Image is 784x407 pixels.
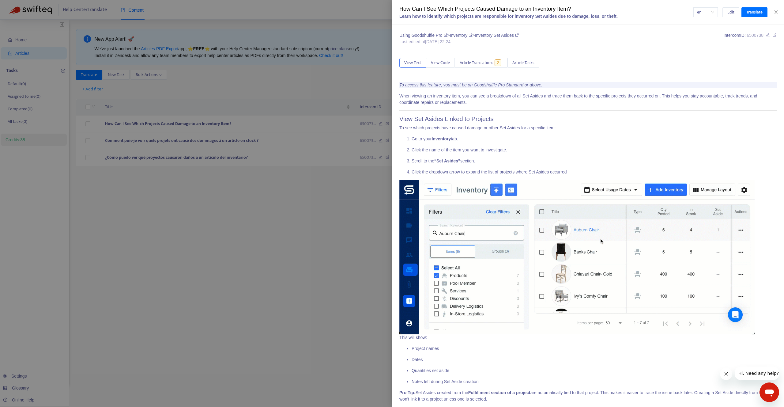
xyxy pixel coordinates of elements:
p: To see which projects have caused damage or other Set Asides for a specific item: [399,125,777,131]
button: Article Tasks [507,58,539,68]
span: Edit [727,9,734,16]
b: “Set Asides” [434,158,460,163]
iframe: Button to launch messaging window [759,382,779,402]
iframe: Message from company [735,367,779,380]
p: Set Asides created from the are automatically tied to that project. This makes it easier to trace... [399,390,777,402]
span: Inventory Set Asides [475,33,519,38]
button: View Text [399,58,426,68]
span: 6500738 [747,33,763,38]
p: Click the name of the item you want to investigate. [412,147,777,153]
p: This will show: [399,334,777,341]
span: Article Tasks [512,59,534,66]
button: View Code [426,58,455,68]
span: Article Translations [460,59,493,66]
span: 2 [495,59,502,66]
b: Pro Tip: [399,390,416,395]
p: Project names [412,345,777,352]
p: Notes left during Set Aside creation [412,378,777,385]
button: Article Translations2 [455,58,507,68]
button: Edit [722,7,739,17]
button: Translate [741,7,767,17]
span: Translate [746,9,763,16]
div: Last edited at [DATE] 22:24 [399,39,519,45]
p: Click the dropdown arrow to expand the list of projects where Set Asides occurred [412,169,777,175]
span: Using Goodshuffle Pro > [399,33,450,38]
button: Close [772,10,780,15]
h2: View Set Asides Linked to Projects [399,115,777,123]
div: Intercom ID: [723,32,777,45]
p: Go to your tab. [412,136,777,142]
div: How Can I See Which Projects Caused Damage to an Inventory Item? [399,5,693,13]
span: close [774,10,778,15]
p: When viewing an inventory item, you can see a breakdown of all Set Asides and trace them back to ... [399,93,777,106]
span: View Text [404,59,421,66]
span: Inventory > [450,33,475,38]
i: To access this feature, you must be on Goodshuffle Pro Standard or above. [399,82,542,87]
div: Learn how to identify which projects are responsible for inventory Set Asides due to damage, loss... [399,13,693,20]
b: Inventory [432,136,451,141]
b: Fulfillment section of a project [468,390,530,395]
span: en [697,8,714,17]
p: Quantities set aside [412,367,777,374]
iframe: Close message [720,368,732,380]
p: Scroll to the section. [412,158,777,164]
img: Set+Asides+on+Projects.gif [399,180,755,334]
p: Dates [412,356,777,363]
span: View Code [431,59,450,66]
